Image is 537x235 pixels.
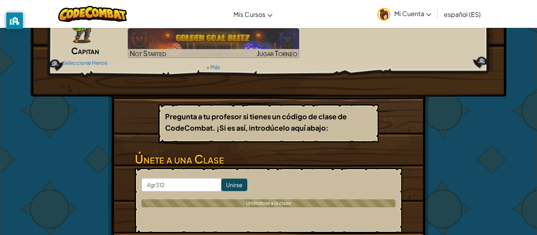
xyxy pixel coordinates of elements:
[128,28,300,58] a: Not StartedJugar Torneo
[142,199,395,207] div: Uniéndose a la clase
[444,10,481,18] span: español (ES)
[58,6,127,22] img: CodeCombat logo
[257,49,297,58] span: Jugar Torneo
[135,150,402,168] h3: Únete a una Clase
[63,60,107,66] a: Seleccionar Heroe
[71,45,99,56] span: Capitan
[130,49,166,58] span: Not Started
[6,13,23,29] button: privacy banner
[394,9,431,18] span: Mi Cuenta
[373,2,435,26] a: Mi Cuenta
[142,178,221,191] input: <Enter Class Code>
[206,64,220,70] a: + Más
[234,10,265,18] span: Mis Cursos
[230,4,276,25] a: Mis Cursos
[440,4,485,25] a: español (ES)
[128,28,300,58] img: Golden Goal
[165,112,347,132] b: Pregunta a tu profesor si tienes un código de clase de CodeCombat. ¡Si es así, introdúcelo aquí a...
[377,8,390,21] img: avatar
[221,179,247,191] input: Unirse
